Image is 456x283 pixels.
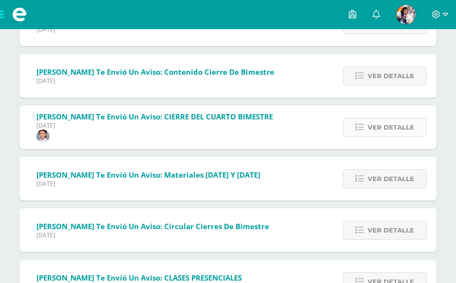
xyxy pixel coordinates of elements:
[36,273,242,283] span: [PERSON_NAME] te envió un aviso: CLASES PRESENCIALES
[36,25,277,33] span: [DATE]
[36,77,274,85] span: [DATE]
[368,170,414,188] span: Ver detalle
[36,221,269,231] span: [PERSON_NAME] te envió un aviso: Circular cierres de bimestre
[36,67,274,77] span: [PERSON_NAME] te envió un aviso: Contenido cierre de bimestre
[36,121,273,130] span: [DATE]
[36,170,260,180] span: [PERSON_NAME] te envió un aviso: Materiales [DATE] y [DATE]
[36,180,260,188] span: [DATE]
[36,112,273,121] span: [PERSON_NAME] te envió un aviso: CIERRE DEL CUARTO BIMESTRE
[396,5,416,24] img: 0321528fdb858f2774fb71bada63fc7e.png
[368,118,414,136] span: Ver detalle
[368,67,414,85] span: Ver detalle
[36,231,269,239] span: [DATE]
[36,130,50,143] img: 703940210a2257833e3fe4f4e3c18084.png
[368,221,414,239] span: Ver detalle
